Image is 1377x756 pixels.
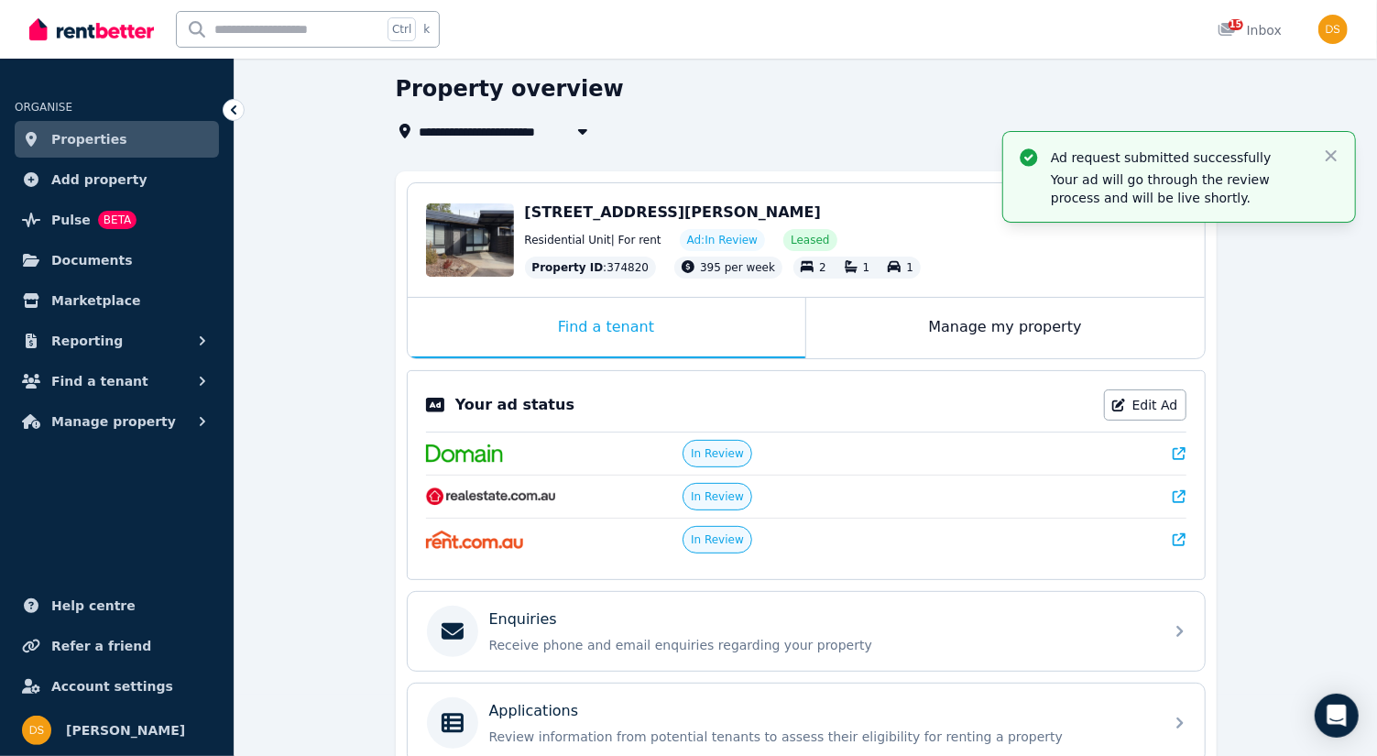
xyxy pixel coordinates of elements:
[791,233,829,247] span: Leased
[51,411,176,433] span: Manage property
[15,587,219,624] a: Help centre
[51,169,148,191] span: Add property
[15,202,219,238] a: PulseBETA
[15,161,219,198] a: Add property
[1318,15,1348,44] img: Donna Stone
[15,363,219,400] button: Find a tenant
[489,636,1153,654] p: Receive phone and email enquiries regarding your property
[1104,389,1186,421] a: Edit Ad
[525,203,821,221] span: [STREET_ADDRESS][PERSON_NAME]
[1315,694,1359,738] div: Open Intercom Messenger
[691,446,744,461] span: In Review
[819,261,826,274] span: 2
[455,394,574,416] p: Your ad status
[15,668,219,705] a: Account settings
[396,74,624,104] h1: Property overview
[806,298,1205,358] div: Manage my property
[51,290,140,312] span: Marketplace
[532,260,604,275] span: Property ID
[906,261,913,274] span: 1
[15,121,219,158] a: Properties
[15,101,72,114] span: ORGANISE
[15,323,219,359] button: Reporting
[691,489,744,504] span: In Review
[1051,170,1307,207] p: Your ad will go through the review process and will be live shortly.
[15,242,219,279] a: Documents
[525,233,661,247] span: Residential Unit | For rent
[51,675,173,697] span: Account settings
[1218,21,1282,39] div: Inbox
[66,719,185,741] span: [PERSON_NAME]
[426,488,557,506] img: RealEstate.com.au
[423,22,430,37] span: k
[408,592,1205,671] a: EnquiriesReceive phone and email enquiries regarding your property
[29,16,154,43] img: RentBetter
[687,233,758,247] span: Ad: In Review
[51,128,127,150] span: Properties
[489,700,579,722] p: Applications
[1229,19,1243,30] span: 15
[15,282,219,319] a: Marketplace
[22,716,51,745] img: Donna Stone
[51,330,123,352] span: Reporting
[691,532,744,547] span: In Review
[489,608,557,630] p: Enquiries
[98,211,137,229] span: BETA
[700,261,775,274] span: 395 per week
[51,370,148,392] span: Find a tenant
[51,249,133,271] span: Documents
[51,209,91,231] span: Pulse
[426,444,503,463] img: Domain.com.au
[1051,148,1307,167] p: Ad request submitted successfully
[489,728,1153,746] p: Review information from potential tenants to assess their eligibility for renting a property
[863,261,870,274] span: 1
[408,298,805,358] div: Find a tenant
[51,595,136,617] span: Help centre
[525,257,657,279] div: : 374820
[51,635,151,657] span: Refer a friend
[388,17,416,41] span: Ctrl
[15,403,219,440] button: Manage property
[426,531,524,549] img: Rent.com.au
[15,628,219,664] a: Refer a friend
